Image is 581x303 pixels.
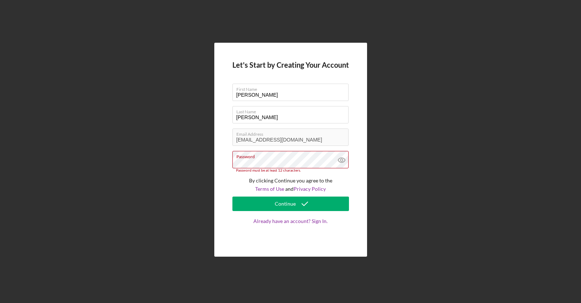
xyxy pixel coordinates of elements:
[294,186,326,192] a: Privacy Policy
[232,168,349,173] div: Password must be at least 12 characters.
[236,84,349,92] label: First Name
[236,129,349,137] label: Email Address
[275,197,296,211] div: Continue
[232,218,349,239] a: Already have an account? Sign In.
[232,197,349,211] button: Continue
[236,151,349,159] label: Password
[255,186,284,192] a: Terms of Use
[236,106,349,114] label: Last Name
[232,61,349,69] h4: Let's Start by Creating Your Account
[232,177,349,193] p: By clicking Continue you agree to the and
